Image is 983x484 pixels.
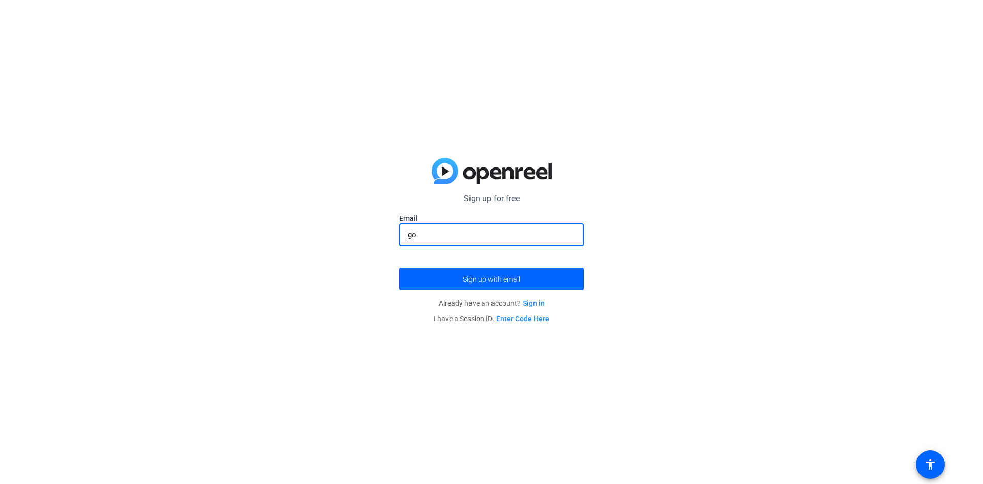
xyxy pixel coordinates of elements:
[496,314,549,323] a: Enter Code Here
[399,268,584,290] button: Sign up with email
[408,228,575,241] input: Enter Email Address
[432,158,552,184] img: blue-gradient.svg
[439,299,545,307] span: Already have an account?
[399,193,584,205] p: Sign up for free
[399,213,584,223] label: Email
[523,299,545,307] a: Sign in
[434,314,549,323] span: I have a Session ID.
[924,458,936,471] mat-icon: accessibility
